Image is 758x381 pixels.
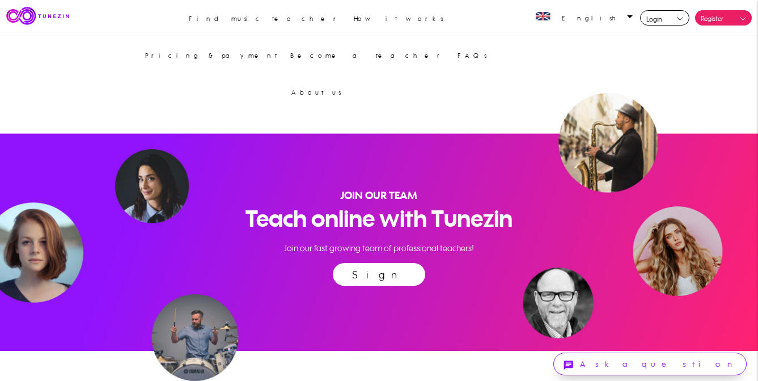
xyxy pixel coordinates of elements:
i: chat [563,359,574,372]
span: Login [646,15,662,23]
a: About us [286,74,346,111]
span: Join our fast growing team of professional teachers! [284,243,474,253]
a: How it works [348,1,448,37]
span: English [562,14,623,22]
a: chatAsk a question [553,353,747,375]
img: 1a76-a061-416b-9e32-76fbc2c1de67en.png [535,12,550,20]
img: downarrowblack.svg [677,17,683,20]
a: Become a teacher [285,37,450,74]
a: Find music teacher [183,1,346,37]
td: Ask a question [580,353,737,374]
a: FAQs [452,37,492,74]
img: downarrow.svg [740,17,746,20]
a: Pricing & payment [139,37,283,74]
span: Register [701,14,723,23]
span: Teach online with Tunezin [245,205,513,232]
a: Sign up now [333,263,425,286]
span: JOIN OUR TEAM [340,189,417,201]
a: Register [695,10,752,26]
a: Login [640,10,689,26]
